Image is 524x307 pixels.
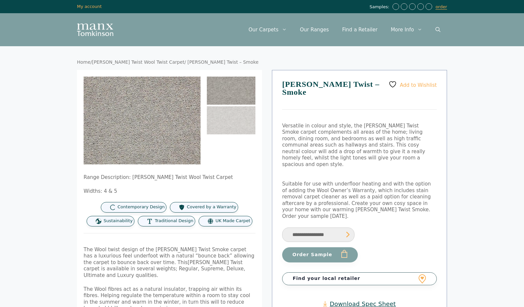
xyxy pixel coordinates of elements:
[118,204,165,210] span: Contemporary Design
[77,59,91,65] a: Home
[84,259,245,278] span: [PERSON_NAME] Twist carpet is available in several weights; Regular, Supreme, Deluxe, Ultimate an...
[282,123,437,168] p: Versatile in colour and style, the [PERSON_NAME] Twist Smoke carpet complements all areas of the ...
[84,174,255,181] p: Range Description: [PERSON_NAME] Twist Wool Twist Carpet
[242,20,447,40] nav: Primary
[282,247,358,262] button: Order Sample
[435,4,447,10] a: order
[429,20,447,40] a: Open Search Bar
[389,80,437,88] a: Add to Wishlist
[77,4,102,9] a: My account
[215,218,250,224] span: UK Made Carpet
[282,80,437,110] h1: [PERSON_NAME] Twist – Smoke
[84,188,255,195] p: Widths: 4 & 5
[369,4,391,10] span: Samples:
[207,106,255,134] img: Tomkinson Twist Smoke
[155,218,193,224] span: Traditional Design
[77,23,113,36] img: Manx Tomkinson
[335,20,384,40] a: Find a Retailer
[187,204,236,210] span: Covered by a Warranty
[400,82,437,88] span: Add to Wishlist
[242,20,293,40] a: Our Carpets
[384,20,429,40] a: More Info
[207,77,255,105] img: Tomkinson Twist Smoke
[84,247,255,279] p: The Wool twist design of the [PERSON_NAME] Twist Smoke carpet has a luxurious feel underfoot with...
[103,218,132,224] span: Sustainability
[92,59,184,65] a: [PERSON_NAME] Twist Wool Twist Carpet
[77,59,447,65] nav: Breadcrumb
[282,272,437,285] a: Find your local retailer
[282,181,437,220] p: Suitable for use with underfloor heating and with the option of adding the Wool Owner’s Warranty,...
[293,20,336,40] a: Our Ranges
